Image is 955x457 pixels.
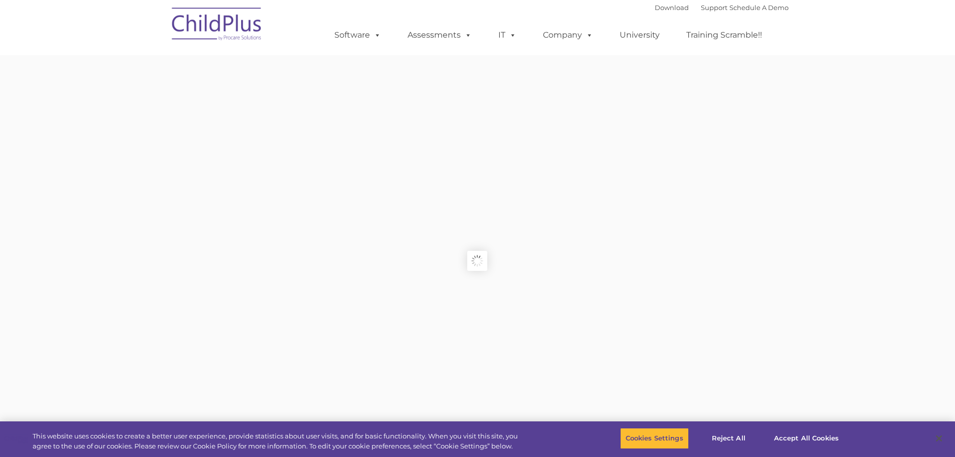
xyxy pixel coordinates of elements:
a: Schedule A Demo [729,4,789,12]
a: IT [488,25,526,45]
a: Company [533,25,603,45]
img: ChildPlus by Procare Solutions [167,1,267,51]
a: Assessments [398,25,482,45]
a: Support [701,4,727,12]
button: Accept All Cookies [769,428,844,449]
div: This website uses cookies to create a better user experience, provide statistics about user visit... [33,431,525,451]
button: Close [928,427,950,449]
font: | [655,4,789,12]
button: Cookies Settings [620,428,689,449]
a: Download [655,4,689,12]
a: Training Scramble!! [676,25,772,45]
a: University [610,25,670,45]
a: Software [324,25,391,45]
button: Reject All [697,428,760,449]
